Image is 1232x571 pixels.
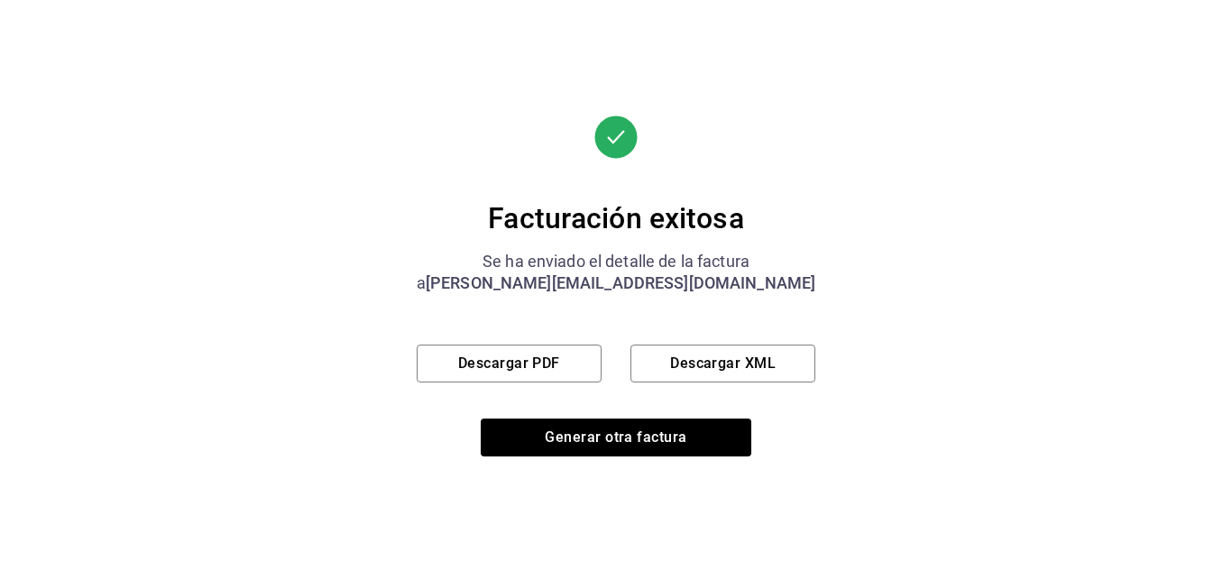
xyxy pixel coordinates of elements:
[417,251,816,272] div: Se ha enviado el detalle de la factura
[417,272,816,294] div: a
[417,200,816,236] div: Facturación exitosa
[417,345,602,382] button: Descargar PDF
[481,419,751,456] button: Generar otra factura
[630,345,815,382] button: Descargar XML
[426,273,815,292] span: [PERSON_NAME][EMAIL_ADDRESS][DOMAIN_NAME]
